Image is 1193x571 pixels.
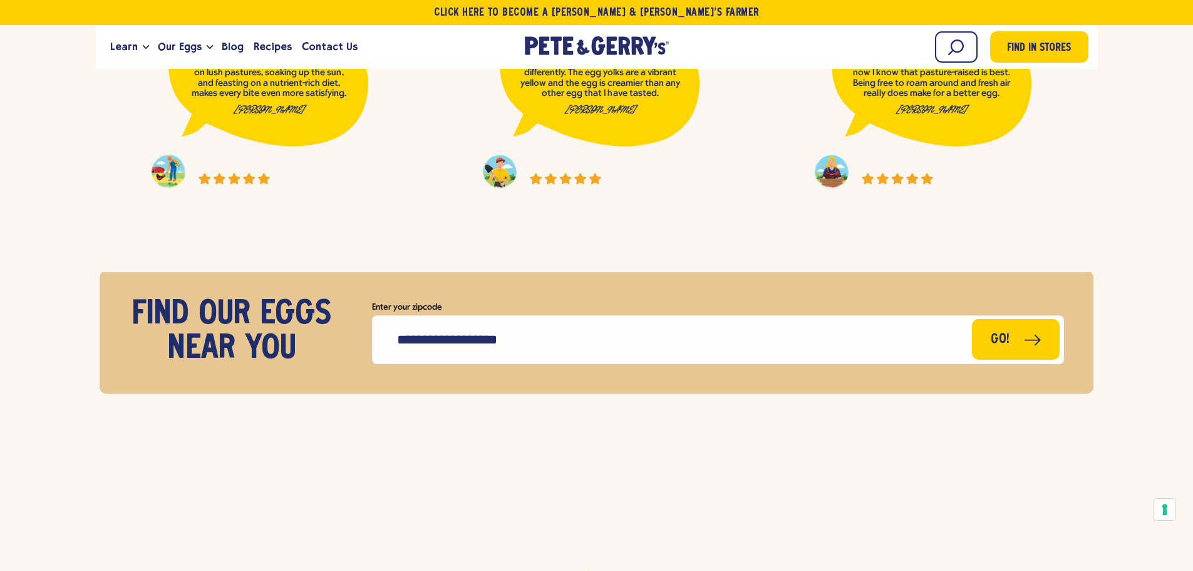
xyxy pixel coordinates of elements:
[254,39,292,55] span: Recipes
[105,30,143,64] a: Learn
[990,31,1088,63] a: Find in Stores
[129,298,335,367] h3: Find our eggs near you
[234,105,304,114] em: [PERSON_NAME]
[217,30,249,64] a: Blog
[1154,499,1175,520] button: Your consent preferences for tracking technologies
[972,319,1060,360] button: Go!
[143,45,149,50] button: Open the dropdown menu for Learn
[297,30,363,64] a: Contact Us
[896,105,967,114] em: [PERSON_NAME]
[222,39,244,55] span: Blog
[852,47,1012,115] p: I was like many other people in thinking cage-free was great for chickens, but now I know that pa...
[110,39,138,55] span: Learn
[158,39,202,55] span: Our Eggs
[153,30,207,64] a: Our Eggs
[302,39,358,55] span: Contact Us
[1007,40,1071,57] span: Find in Stores
[565,105,636,114] em: [PERSON_NAME]
[249,30,297,64] a: Recipes
[520,47,680,115] p: As soon as you eat these eggs, you can tell that these chickens were raised differently. The egg ...
[189,47,349,115] p: Knowing that these eggs come from hens who enjoy the freedom to forage on lush pastures, soaking ...
[935,31,978,63] input: Search
[207,45,213,50] button: Open the dropdown menu for Our Eggs
[372,300,1064,315] label: Enter your zipcode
